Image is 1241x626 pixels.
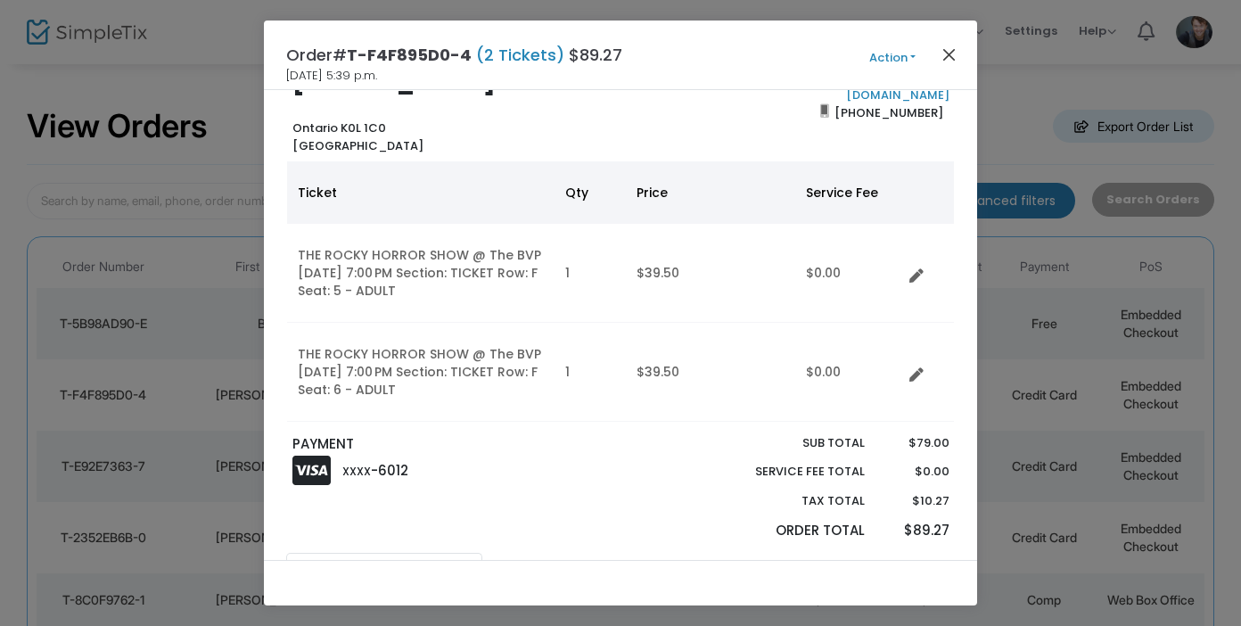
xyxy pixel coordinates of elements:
p: Tax Total [713,492,865,510]
td: $39.50 [626,323,795,422]
div: Data table [287,161,954,422]
button: Close [938,43,961,66]
span: [PHONE_NUMBER] [829,98,949,127]
a: Order Notes [286,553,482,590]
td: $0.00 [795,224,902,323]
td: 1 [555,323,626,422]
td: THE ROCKY HORROR SHOW @ The BVP [DATE] 7:00 PM Section: TICKET Row: F Seat: 6 - ADULT [287,323,555,422]
p: PAYMENT [292,434,612,455]
th: Service Fee [795,161,902,224]
p: $79.00 [882,434,949,452]
td: THE ROCKY HORROR SHOW @ The BVP [DATE] 7:00 PM Section: TICKET Row: F Seat: 5 - ADULT [287,224,555,323]
a: Admission Details [687,553,883,590]
a: Transaction Details [487,553,683,590]
span: (2 Tickets) [472,44,569,66]
p: $89.27 [882,521,949,541]
b: Ontario K0L 1C0 [GEOGRAPHIC_DATA] [292,119,423,154]
th: Ticket [287,161,555,224]
td: 1 [555,224,626,323]
p: Service Fee Total [713,463,865,481]
p: $10.27 [882,492,949,510]
h4: Order# $89.27 [286,43,622,67]
span: XXXX [342,464,371,479]
button: Action [839,48,946,68]
span: T-F4F895D0-4 [347,44,472,66]
th: Price [626,161,795,224]
p: $0.00 [882,463,949,481]
th: Qty [555,161,626,224]
p: Order Total [713,521,865,541]
p: Sub total [713,434,865,452]
td: $0.00 [795,323,902,422]
td: $39.50 [626,224,795,323]
span: [DATE] 5:39 p.m. [286,67,377,85]
span: -6012 [371,461,408,480]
